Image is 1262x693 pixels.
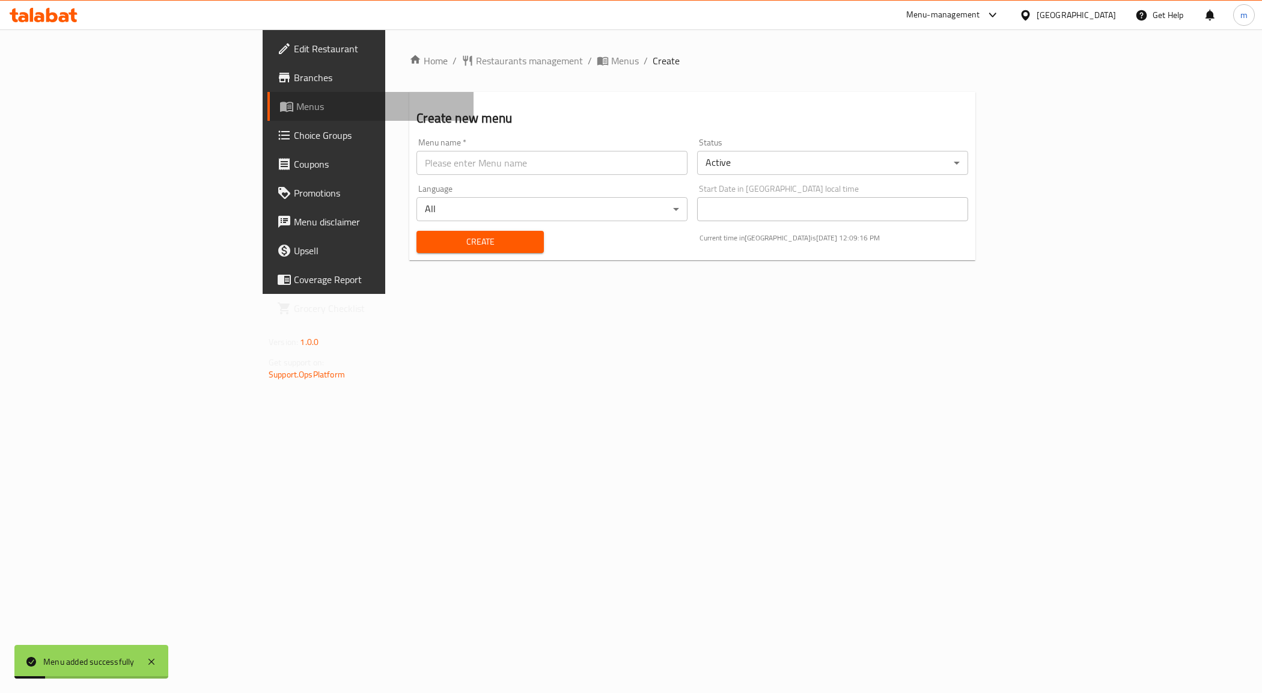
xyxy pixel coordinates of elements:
[43,655,135,668] div: Menu added successfully
[294,243,464,258] span: Upsell
[267,63,474,92] a: Branches
[653,53,680,68] span: Create
[294,186,464,200] span: Promotions
[294,272,464,287] span: Coverage Report
[267,92,474,121] a: Menus
[267,121,474,150] a: Choice Groups
[1037,8,1116,22] div: [GEOGRAPHIC_DATA]
[416,197,687,221] div: All
[269,367,345,382] a: Support.OpsPlatform
[294,128,464,142] span: Choice Groups
[269,334,298,350] span: Version:
[267,265,474,294] a: Coverage Report
[294,70,464,85] span: Branches
[296,99,464,114] span: Menus
[267,207,474,236] a: Menu disclaimer
[269,355,324,370] span: Get support on:
[906,8,980,22] div: Menu-management
[597,53,639,68] a: Menus
[644,53,648,68] li: /
[267,294,474,323] a: Grocery Checklist
[588,53,592,68] li: /
[697,151,968,175] div: Active
[267,236,474,265] a: Upsell
[700,233,968,243] p: Current time in [GEOGRAPHIC_DATA] is [DATE] 12:09:16 PM
[267,150,474,179] a: Coupons
[462,53,583,68] a: Restaurants management
[267,34,474,63] a: Edit Restaurant
[294,301,464,316] span: Grocery Checklist
[416,151,687,175] input: Please enter Menu name
[416,109,968,127] h2: Create new menu
[294,157,464,171] span: Coupons
[476,53,583,68] span: Restaurants management
[294,215,464,229] span: Menu disclaimer
[409,53,975,68] nav: breadcrumb
[300,334,319,350] span: 1.0.0
[416,231,543,253] button: Create
[1240,8,1248,22] span: m
[611,53,639,68] span: Menus
[294,41,464,56] span: Edit Restaurant
[426,234,534,249] span: Create
[267,179,474,207] a: Promotions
